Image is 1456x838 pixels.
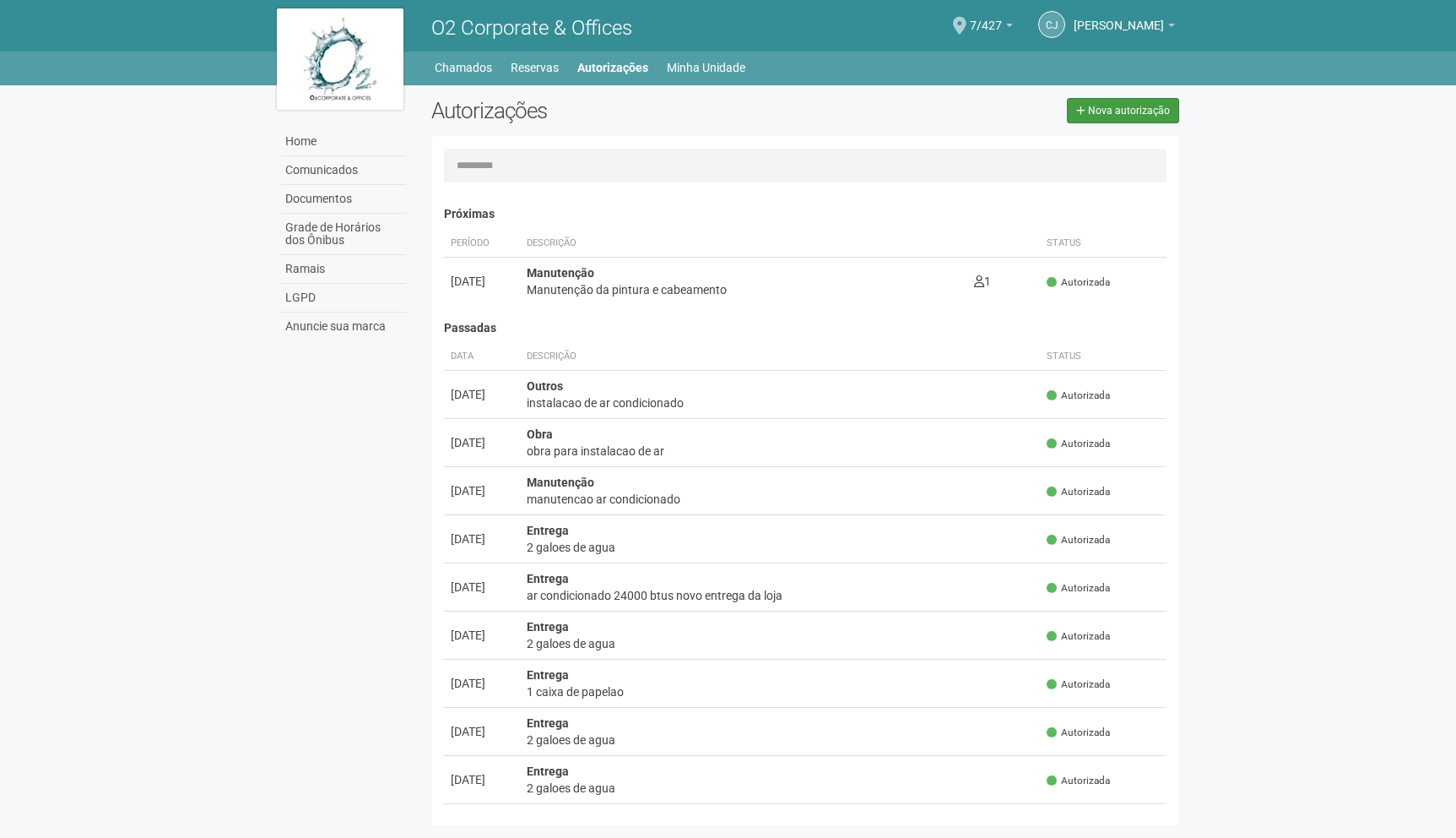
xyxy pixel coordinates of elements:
[527,813,563,826] strong: Outros
[511,56,559,79] a: Reservas
[520,343,1041,371] th: Descrição
[527,476,594,489] strong: Manutenção
[527,620,569,634] strong: Entrega
[1040,230,1166,258] th: Status
[527,379,563,393] strong: Outros
[1047,389,1110,403] span: Autorizada
[527,765,569,778] strong: Entrega
[527,587,1034,604] div: ar condicionado 24000 btus novo entrega da loja
[281,128,406,156] a: Home
[970,21,1013,35] a: 7/427
[527,683,1034,700] div: 1 caixa de papelao
[451,723,513,740] div: [DATE]
[527,266,594,280] strong: Manutenção
[281,284,406,313] a: LGPD
[970,3,1002,32] span: 7/427
[1047,629,1110,644] span: Autorizada
[451,482,513,499] div: [DATE]
[527,281,961,298] div: Manutenção da pintura e cabeamento
[281,185,406,214] a: Documentos
[1047,485,1110,499] span: Autorizada
[444,230,520,258] th: Período
[527,539,1034,556] div: 2 galoes de agua
[451,386,513,403] div: [DATE]
[527,732,1034,748] div: 2 galoes de agua
[451,771,513,788] div: [DATE]
[281,214,406,255] a: Grade de Horários dos Ônibus
[527,443,1034,460] div: obra para instalacao de ar
[451,434,513,451] div: [DATE]
[527,395,1034,411] div: instalacao de ar condicionado
[520,230,968,258] th: Descrição
[1074,3,1164,32] span: CESAR JAHARA DE ALBUQUERQUE
[431,16,632,40] span: O2 Corporate & Offices
[1038,11,1065,38] a: CJ
[1047,726,1110,740] span: Autorizada
[527,780,1034,797] div: 2 galoes de agua
[667,56,745,79] a: Minha Unidade
[277,8,403,110] img: logo.jpg
[1047,581,1110,596] span: Autorizada
[1074,21,1175,35] a: [PERSON_NAME]
[281,255,406,284] a: Ramais
[451,675,513,692] div: [DATE]
[1067,98,1179,123] a: Nova autorização
[435,56,492,79] a: Chamados
[444,322,1167,335] h4: Passadas
[451,273,513,290] div: [DATE]
[527,572,569,585] strong: Entrega
[1040,343,1166,371] th: Status
[431,98,793,123] h2: Autorizações
[281,313,406,340] a: Anuncie sua marca
[281,156,406,185] a: Comunicados
[974,275,991,288] span: 1
[527,668,569,682] strong: Entrega
[1047,533,1110,547] span: Autorizada
[444,343,520,371] th: Data
[451,627,513,644] div: [DATE]
[1047,677,1110,692] span: Autorizada
[577,56,648,79] a: Autorizações
[527,716,569,730] strong: Entrega
[527,427,553,441] strong: Obra
[451,531,513,547] div: [DATE]
[527,524,569,537] strong: Entrega
[451,579,513,596] div: [DATE]
[527,491,1034,508] div: manutencao ar condicionado
[1047,275,1110,290] span: Autorizada
[444,208,1167,220] h4: Próximas
[1088,105,1170,117] span: Nova autorização
[527,635,1034,652] div: 2 galoes de agua
[1047,774,1110,788] span: Autorizada
[1047,437,1110,451] span: Autorizada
